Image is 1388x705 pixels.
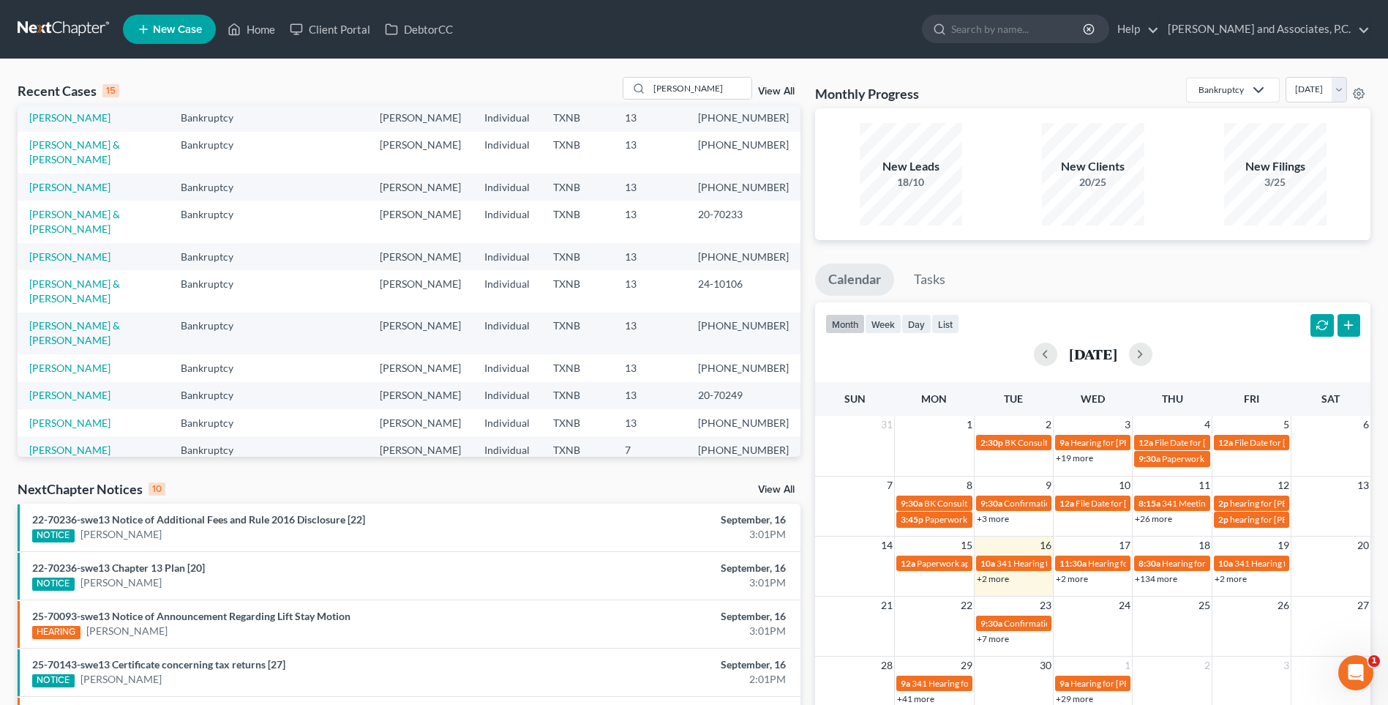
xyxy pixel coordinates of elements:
div: 2:01PM [544,672,786,687]
div: 20/25 [1042,175,1144,190]
span: 1 [1368,655,1380,667]
span: Sun [844,392,866,405]
span: 9:30a [980,498,1002,509]
span: 15 [959,537,974,554]
span: 4 [1203,416,1212,433]
span: 10 [1117,477,1132,494]
span: 5 [1282,416,1291,433]
a: +2 more [977,573,1009,584]
td: 13 [613,409,686,436]
td: TXNB [541,132,613,174]
td: TXNB [541,201,613,242]
div: 18/10 [860,175,962,190]
a: [PERSON_NAME] & [PERSON_NAME] [29,277,120,305]
span: 20 [1356,537,1370,554]
span: 341 Meeting for [PERSON_NAME] & [PERSON_NAME] [1162,498,1371,509]
span: 3 [1123,416,1132,433]
span: 2p [1218,498,1228,509]
td: [PHONE_NUMBER] [686,243,800,270]
span: 6 [1362,416,1370,433]
span: 9a [901,678,910,689]
td: Individual [473,409,541,436]
div: September, 16 [544,609,786,624]
td: Bankruptcy [169,436,260,463]
span: Paperwork appt for [PERSON_NAME] [1162,453,1307,464]
span: 341 Hearing for [PERSON_NAME] [912,678,1043,689]
a: [PERSON_NAME] [29,444,110,456]
td: 13 [613,270,686,312]
span: 8:30a [1138,558,1160,569]
span: 27 [1356,597,1370,614]
td: 20-70249 [686,382,800,409]
td: [PERSON_NAME] [368,132,473,174]
input: Search by name... [649,78,751,99]
span: 12a [901,558,915,569]
div: 15 [102,84,119,97]
td: [PERSON_NAME] [368,270,473,312]
td: [PHONE_NUMBER] [686,354,800,381]
span: Hearing for [PERSON_NAME] [1070,437,1185,448]
td: TXNB [541,409,613,436]
a: [PERSON_NAME] [29,181,110,193]
span: 9:30a [901,498,923,509]
div: NextChapter Notices [18,480,165,498]
a: +7 more [977,633,1009,644]
td: [PHONE_NUMBER] [686,174,800,201]
div: 3:01PM [544,624,786,638]
td: 20-70233 [686,201,800,242]
span: File Date for [PERSON_NAME] [1076,498,1193,509]
span: 24 [1117,597,1132,614]
td: 13 [613,201,686,242]
td: [PHONE_NUMBER] [686,132,800,174]
td: [PHONE_NUMBER] [686,436,800,463]
a: +2 more [1215,573,1247,584]
a: 25-70093-swe13 Notice of Announcement Regarding Lift Stay Motion [32,610,350,622]
span: Hearing for [PERSON_NAME] [1162,558,1276,569]
div: New Filings [1224,158,1327,175]
span: Hearing for [PERSON_NAME] [1088,558,1202,569]
td: TXNB [541,270,613,312]
td: Individual [473,270,541,312]
span: 14 [879,537,894,554]
span: Hearing for [PERSON_NAME] [1070,678,1185,689]
div: Bankruptcy [1198,83,1244,96]
span: 30 [1038,657,1053,674]
a: [PERSON_NAME] [29,389,110,401]
td: 13 [613,243,686,270]
div: September, 16 [544,657,786,672]
span: 11 [1197,477,1212,494]
span: 13 [1356,477,1370,494]
span: 22 [959,597,974,614]
td: TXNB [541,313,613,354]
div: HEARING [32,626,80,639]
td: [PERSON_NAME] [368,382,473,409]
a: Tasks [901,264,959,296]
span: 1 [1123,657,1132,674]
span: 12a [1138,437,1153,448]
span: Tue [1004,392,1023,405]
span: 1 [965,416,974,433]
td: Bankruptcy [169,409,260,436]
a: [PERSON_NAME] [29,250,110,263]
a: [PERSON_NAME] [29,417,110,429]
a: [PERSON_NAME] and Associates, P.C. [1160,16,1370,42]
td: Bankruptcy [169,243,260,270]
span: 9a [1059,678,1069,689]
a: +41 more [897,693,934,704]
td: 13 [613,313,686,354]
a: [PERSON_NAME] [80,575,162,590]
div: 3:01PM [544,527,786,542]
td: Bankruptcy [169,354,260,381]
div: September, 16 [544,561,786,575]
span: 8 [965,477,974,494]
td: TXNB [541,382,613,409]
span: 7 [885,477,894,494]
span: Paperwork appt for [PERSON_NAME] [917,558,1062,569]
td: [PHONE_NUMBER] [686,104,800,131]
a: +29 more [1056,693,1093,704]
td: 13 [613,174,686,201]
a: [PERSON_NAME] [80,672,162,687]
td: TXNB [541,174,613,201]
span: 2 [1203,657,1212,674]
td: Individual [473,313,541,354]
